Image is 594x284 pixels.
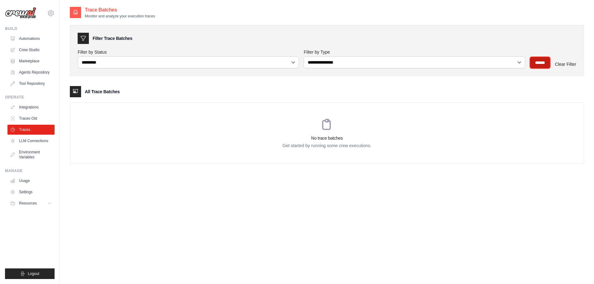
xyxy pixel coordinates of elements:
button: Logout [5,268,55,279]
div: Build [5,26,55,31]
h3: Filter Trace Batches [93,35,132,41]
a: Settings [7,187,55,197]
img: Logo [5,7,36,19]
p: Monitor and analyze your execution traces [85,14,155,19]
button: Resources [7,198,55,208]
span: Resources [19,201,37,206]
p: Get started by running some crew executions. [70,142,584,149]
a: Marketplace [7,56,55,66]
a: Crew Studio [7,45,55,55]
a: Clear Filter [555,62,576,67]
a: Automations [7,34,55,44]
h3: All Trace Batches [85,89,120,95]
a: Traces Old [7,113,55,123]
a: Usage [7,176,55,186]
a: Environment Variables [7,147,55,162]
h3: No trace batches [70,135,584,141]
a: Integrations [7,102,55,112]
span: Logout [28,271,39,276]
label: Filter by Status [78,49,299,55]
a: LLM Connections [7,136,55,146]
a: Agents Repository [7,67,55,77]
h2: Trace Batches [85,6,155,14]
label: Filter by Type [304,49,525,55]
a: Traces [7,125,55,135]
div: Operate [5,95,55,100]
a: Tool Repository [7,79,55,89]
div: Manage [5,168,55,173]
